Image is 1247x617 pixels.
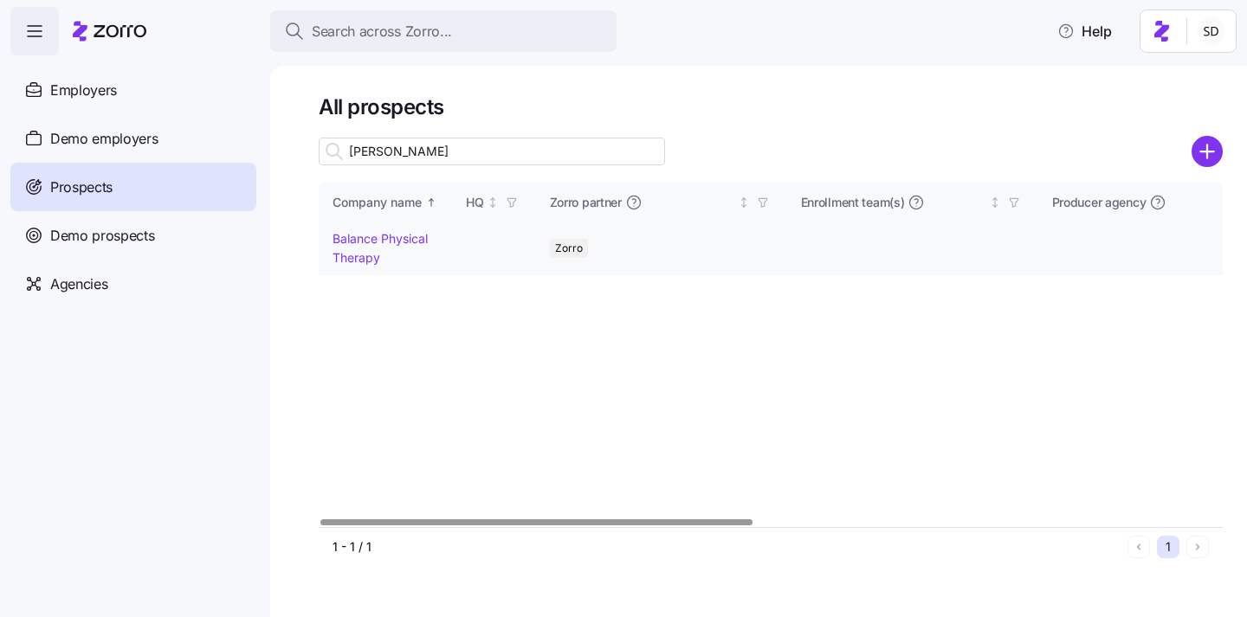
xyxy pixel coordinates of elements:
div: Not sorted [487,196,499,209]
button: Next page [1186,536,1209,558]
div: HQ [466,193,484,212]
span: Zorro partner [550,194,622,211]
th: Company nameSorted ascending [319,183,452,222]
span: Help [1057,21,1112,42]
img: 038087f1531ae87852c32fa7be65e69b [1198,17,1225,45]
span: Demo prospects [50,225,155,247]
span: Agencies [50,273,107,295]
span: Producer agency [1052,194,1147,211]
th: Zorro partnerNot sorted [536,183,787,222]
span: Zorro [555,239,583,258]
a: Demo prospects [10,211,256,260]
th: Enrollment team(s)Not sorted [787,183,1038,222]
button: Help [1043,14,1126,48]
div: Not sorted [989,196,1001,209]
a: Demo employers [10,114,256,163]
span: Search across Zorro... [312,21,452,42]
span: Prospects [50,177,113,198]
span: Employers [50,80,117,101]
div: Sorted ascending [425,196,437,209]
a: Balance Physical Therapy [333,231,428,265]
a: Employers [10,66,256,114]
div: Not sorted [738,196,750,209]
button: Previous page [1127,536,1150,558]
span: Demo employers [50,128,158,150]
svg: add icon [1192,136,1223,167]
input: Search prospect [319,138,665,165]
button: Search across Zorro... [270,10,617,52]
div: Company name [333,193,422,212]
a: Agencies [10,260,256,308]
th: HQNot sorted [452,183,536,222]
a: Prospects [10,163,256,211]
span: Enrollment team(s) [801,194,905,211]
h1: All prospects [319,93,1223,120]
button: 1 [1157,536,1179,558]
div: 1 - 1 / 1 [333,538,1121,556]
